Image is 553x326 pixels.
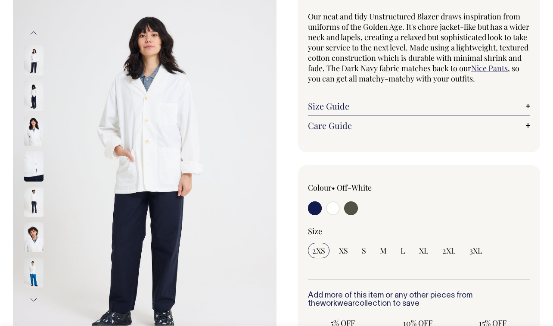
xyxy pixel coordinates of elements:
span: Our neat and tidy Unstructured Blazer draws inspiration from uniforms of the Golden Age. It's cho... [308,11,529,73]
span: XS [339,245,348,256]
div: Colour [308,182,397,193]
img: off-white [24,116,43,146]
input: XL [415,243,433,258]
input: S [357,243,370,258]
input: L [396,243,410,258]
img: off-white [24,151,43,182]
span: L [401,245,405,256]
input: 2XS [308,243,329,258]
div: Size [308,226,530,236]
label: Off-White [337,182,372,193]
span: M [380,245,387,256]
input: 2XL [438,243,460,258]
span: • [332,182,335,193]
img: off-white [24,187,43,217]
a: workwear [320,300,355,307]
a: Size Guide [308,101,530,111]
img: off-white [24,45,43,75]
img: off-white [24,222,43,252]
input: 3XL [465,243,487,258]
h6: Add more of this item or any other pieces from the collection to save [308,292,530,309]
a: Nice Pants [471,63,508,73]
span: 3XL [469,245,482,256]
img: off-white [24,81,43,111]
a: Care Guide [308,120,530,131]
span: 2XS [312,245,325,256]
span: S [362,245,366,256]
img: off-white [24,257,43,288]
button: Previous [27,23,40,43]
span: 2XL [442,245,456,256]
input: M [376,243,391,258]
input: XS [335,243,352,258]
span: XL [419,245,429,256]
button: Next [27,290,40,310]
span: , so you can get all matchy-matchy with your outfits. [308,63,519,84]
